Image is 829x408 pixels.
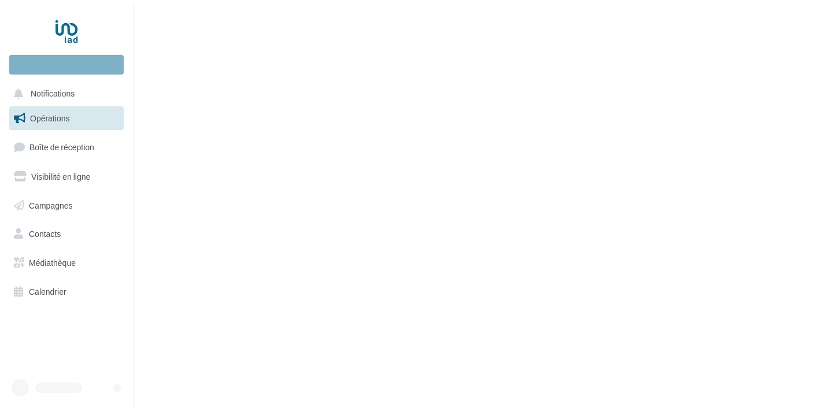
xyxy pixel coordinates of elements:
[29,200,73,210] span: Campagnes
[7,106,126,131] a: Opérations
[29,229,61,239] span: Contacts
[7,251,126,275] a: Médiathèque
[9,55,124,75] div: Nouvelle campagne
[7,194,126,218] a: Campagnes
[7,165,126,189] a: Visibilité en ligne
[29,142,94,152] span: Boîte de réception
[30,113,69,123] span: Opérations
[29,258,76,268] span: Médiathèque
[7,222,126,246] a: Contacts
[7,280,126,304] a: Calendrier
[31,172,90,181] span: Visibilité en ligne
[7,135,126,160] a: Boîte de réception
[29,287,66,296] span: Calendrier
[31,89,75,99] span: Notifications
